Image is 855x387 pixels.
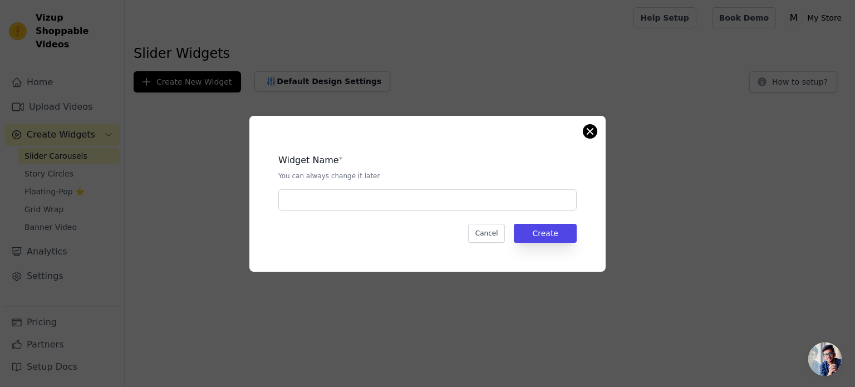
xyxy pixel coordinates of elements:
p: You can always change it later [278,172,577,180]
button: Cancel [468,224,505,243]
legend: Widget Name [278,154,339,167]
a: Open chat [808,342,842,376]
button: Close modal [583,125,597,138]
button: Create [514,224,577,243]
